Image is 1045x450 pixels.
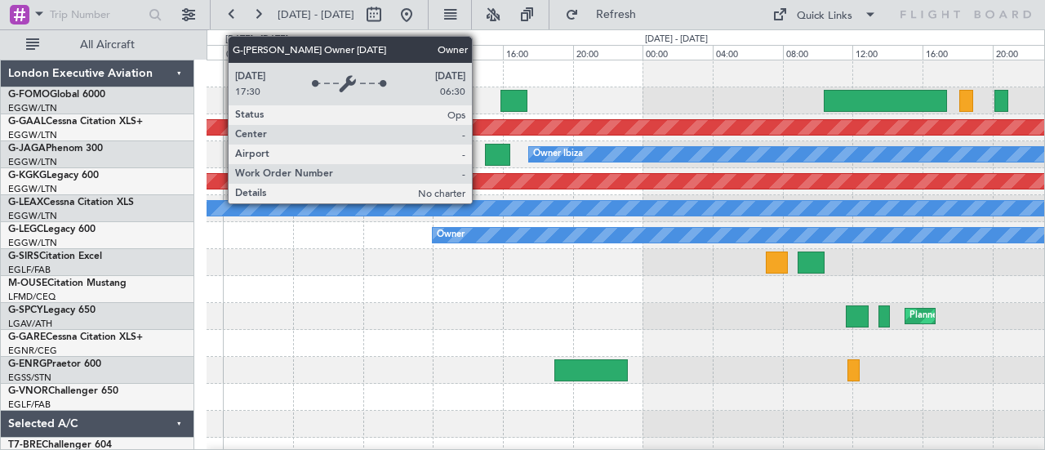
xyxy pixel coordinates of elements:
[8,171,47,180] span: G-KGKG
[8,171,99,180] a: G-KGKGLegacy 600
[923,45,993,60] div: 16:00
[42,39,172,51] span: All Aircraft
[8,210,57,222] a: EGGW/LTN
[503,45,573,60] div: 16:00
[8,183,57,195] a: EGGW/LTN
[433,45,503,60] div: 12:00
[8,198,134,207] a: G-LEAXCessna Citation XLS
[8,198,43,207] span: G-LEAX
[50,2,144,27] input: Trip Number
[8,305,43,315] span: G-SPCY
[8,225,96,234] a: G-LEGCLegacy 600
[8,237,57,249] a: EGGW/LTN
[8,117,143,127] a: G-GAALCessna Citation XLS+
[764,2,885,28] button: Quick Links
[8,332,46,342] span: G-GARE
[8,318,52,330] a: LGAV/ATH
[8,332,143,342] a: G-GARECessna Citation XLS+
[8,90,105,100] a: G-FOMOGlobal 6000
[8,102,57,114] a: EGGW/LTN
[8,305,96,315] a: G-SPCYLegacy 650
[8,372,51,384] a: EGSS/STN
[8,359,101,369] a: G-ENRGPraetor 600
[8,386,118,396] a: G-VNORChallenger 650
[223,45,293,60] div: 00:00
[645,33,708,47] div: [DATE] - [DATE]
[8,144,103,154] a: G-JAGAPhenom 300
[8,252,102,261] a: G-SIRSCitation Excel
[582,9,651,20] span: Refresh
[573,45,643,60] div: 20:00
[533,142,583,167] div: Owner Ibiza
[8,156,57,168] a: EGGW/LTN
[8,264,51,276] a: EGLF/FAB
[8,291,56,303] a: LFMD/CEQ
[8,278,47,288] span: M-OUSE
[8,440,42,450] span: T7-BRE
[8,440,112,450] a: T7-BREChallenger 604
[225,33,288,47] div: [DATE] - [DATE]
[8,345,57,357] a: EGNR/CEG
[437,223,465,247] div: Owner
[797,8,852,25] div: Quick Links
[558,2,656,28] button: Refresh
[8,399,51,411] a: EGLF/FAB
[18,32,177,58] button: All Aircraft
[783,45,853,60] div: 08:00
[8,252,39,261] span: G-SIRS
[8,278,127,288] a: M-OUSECitation Mustang
[852,45,923,60] div: 12:00
[713,45,783,60] div: 04:00
[8,225,43,234] span: G-LEGC
[293,45,363,60] div: 04:00
[8,117,46,127] span: G-GAAL
[643,45,713,60] div: 00:00
[8,386,48,396] span: G-VNOR
[8,359,47,369] span: G-ENRG
[278,7,354,22] span: [DATE] - [DATE]
[8,90,50,100] span: G-FOMO
[8,144,46,154] span: G-JAGA
[8,129,57,141] a: EGGW/LTN
[363,45,434,60] div: 08:00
